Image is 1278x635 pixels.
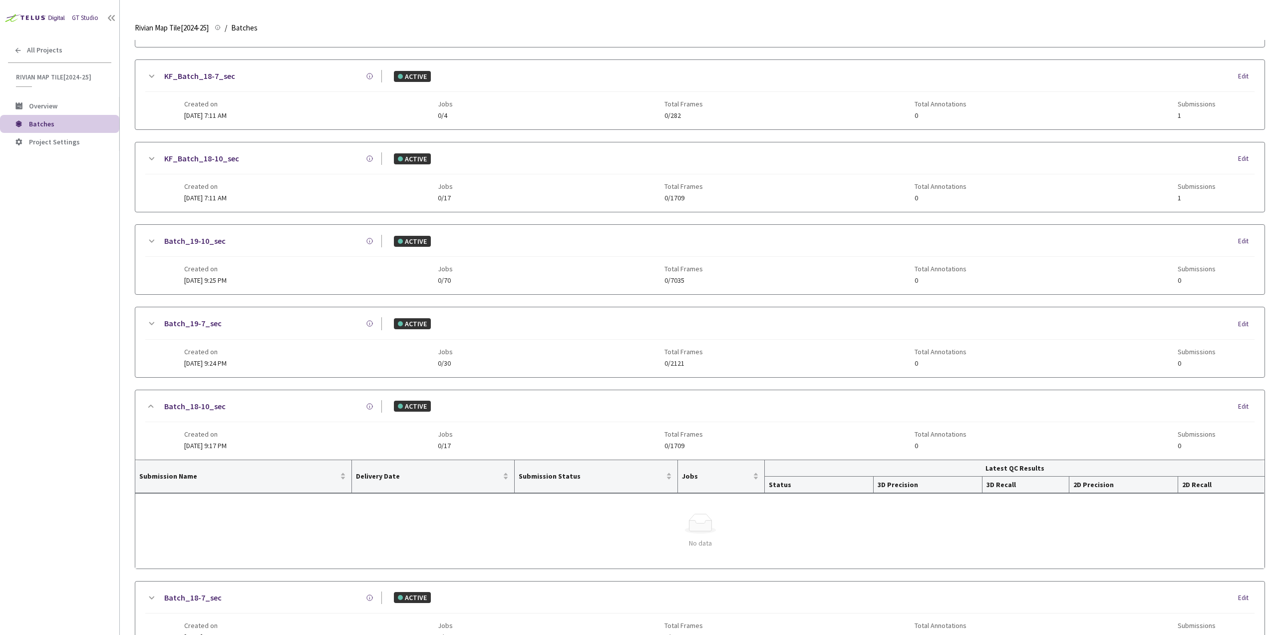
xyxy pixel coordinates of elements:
span: Delivery Date [356,472,501,480]
div: Edit [1238,402,1255,412]
span: Total Frames [664,348,703,356]
span: Submissions [1178,182,1216,190]
span: 0/30 [438,360,453,367]
span: Total Annotations [915,265,966,273]
span: Total Frames [664,100,703,108]
span: Created on [184,100,227,108]
span: 0/17 [438,194,453,202]
span: All Projects [27,46,62,54]
span: Submissions [1178,265,1216,273]
a: KF_Batch_18-7_sec [164,70,235,82]
th: Jobs [678,460,765,493]
span: 0/70 [438,277,453,284]
a: Batch_18-10_sec [164,400,226,413]
span: [DATE] 7:11 AM [184,193,227,202]
span: Jobs [438,182,453,190]
span: 0 [915,360,966,367]
div: ACTIVE [394,592,431,603]
span: Jobs [438,622,453,630]
span: Batches [231,22,258,34]
div: Batch_19-7_secACTIVEEditCreated on[DATE] 9:24 PMJobs0/30Total Frames0/2121Total Annotations0Submi... [135,307,1265,377]
span: Total Frames [664,430,703,438]
span: 0/282 [664,112,703,119]
span: Total Frames [664,182,703,190]
span: 0 [1178,277,1216,284]
span: Submission Status [519,472,664,480]
div: Edit [1238,319,1255,329]
span: Jobs [438,430,453,438]
span: 0/7035 [664,277,703,284]
span: Batches [29,119,54,128]
span: Rivian Map Tile[2024-25] [16,73,105,81]
span: Total Annotations [915,100,966,108]
span: [DATE] 9:17 PM [184,441,227,450]
span: Created on [184,265,227,273]
span: Submissions [1178,430,1216,438]
span: Total Frames [664,622,703,630]
span: Total Annotations [915,622,966,630]
div: Edit [1238,154,1255,164]
a: Batch_19-7_sec [164,317,222,330]
span: 0 [1178,442,1216,450]
span: 1 [1178,112,1216,119]
span: 0 [1178,360,1216,367]
span: Total Frames [664,265,703,273]
span: 0 [915,194,966,202]
div: ACTIVE [394,318,431,329]
th: 2D Precision [1069,477,1178,493]
span: 0/1709 [664,194,703,202]
span: 1 [1178,194,1216,202]
span: Rivian Map Tile[2024-25] [135,22,209,34]
th: Delivery Date [352,460,515,493]
th: Submission Name [135,460,352,493]
a: Batch_18-7_sec [164,592,222,604]
span: Total Annotations [915,348,966,356]
span: Created on [184,348,227,356]
div: Batch_19-10_secACTIVEEditCreated on[DATE] 9:25 PMJobs0/70Total Frames0/7035Total Annotations0Subm... [135,225,1265,294]
span: Jobs [438,100,453,108]
span: Submissions [1178,100,1216,108]
span: Submission Name [139,472,338,480]
span: 0/4 [438,112,453,119]
div: ACTIVE [394,236,431,247]
div: KF_Batch_18-10_secACTIVEEditCreated on[DATE] 7:11 AMJobs0/17Total Frames0/1709Total Annotations0S... [135,142,1265,212]
div: ACTIVE [394,153,431,164]
span: 0 [915,112,966,119]
th: Latest QC Results [765,460,1265,477]
span: 0/2121 [664,360,703,367]
th: 3D Recall [982,477,1069,493]
span: Jobs [682,472,751,480]
div: ACTIVE [394,401,431,412]
span: Overview [29,101,57,110]
div: ACTIVE [394,71,431,82]
div: Edit [1238,593,1255,603]
a: KF_Batch_18-10_sec [164,152,239,165]
span: [DATE] 7:11 AM [184,111,227,120]
div: No data [143,538,1257,549]
th: Submission Status [515,460,678,493]
th: 2D Recall [1178,477,1265,493]
span: 0/17 [438,442,453,450]
span: 0 [915,277,966,284]
span: Submissions [1178,348,1216,356]
span: Project Settings [29,137,80,146]
span: Jobs [438,265,453,273]
span: 0/1709 [664,442,703,450]
div: GT Studio [72,13,98,23]
th: Status [765,477,873,493]
span: Total Annotations [915,182,966,190]
span: Created on [184,430,227,438]
span: [DATE] 9:25 PM [184,276,227,285]
span: Submissions [1178,622,1216,630]
div: Batch_18-10_secACTIVEEditCreated on[DATE] 9:17 PMJobs0/17Total Frames0/1709Total Annotations0Subm... [135,390,1265,460]
li: / [225,22,227,34]
span: [DATE] 9:24 PM [184,359,227,368]
span: Created on [184,182,227,190]
div: Edit [1238,71,1255,81]
div: Edit [1238,236,1255,246]
span: Jobs [438,348,453,356]
a: Batch_19-10_sec [164,235,226,247]
span: Total Annotations [915,430,966,438]
span: Created on [184,622,227,630]
div: KF_Batch_18-7_secACTIVEEditCreated on[DATE] 7:11 AMJobs0/4Total Frames0/282Total Annotations0Subm... [135,60,1265,129]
